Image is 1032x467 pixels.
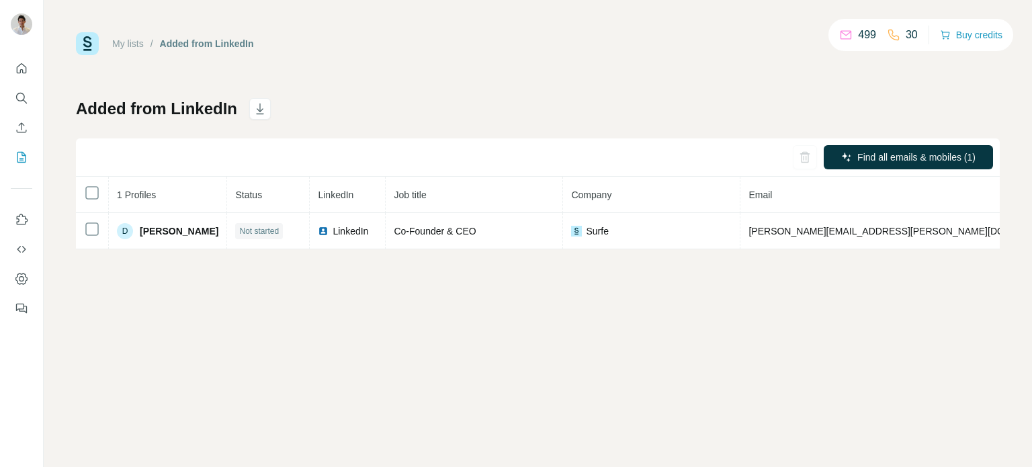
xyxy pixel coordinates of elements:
span: LinkedIn [333,224,368,238]
button: Use Surfe on LinkedIn [11,208,32,232]
div: Added from LinkedIn [160,37,254,50]
img: Avatar [11,13,32,35]
span: Not started [239,225,279,237]
span: Job title [394,189,426,200]
button: Enrich CSV [11,116,32,140]
button: Use Surfe API [11,237,32,261]
button: My lists [11,145,32,169]
button: Quick start [11,56,32,81]
img: company-logo [571,226,582,237]
span: Status [235,189,262,200]
button: Feedback [11,296,32,321]
span: LinkedIn [318,189,353,200]
span: Co-Founder & CEO [394,226,476,237]
span: Company [571,189,611,200]
button: Dashboard [11,267,32,291]
h1: Added from LinkedIn [76,98,237,120]
p: 499 [858,27,876,43]
div: D [117,223,133,239]
button: Search [11,86,32,110]
img: Surfe Logo [76,32,99,55]
span: [PERSON_NAME] [140,224,218,238]
a: My lists [112,38,144,49]
button: Find all emails & mobiles (1) [824,145,993,169]
li: / [150,37,153,50]
span: 1 Profiles [117,189,156,200]
span: Find all emails & mobiles (1) [857,151,976,164]
span: Email [748,189,772,200]
p: 30 [906,27,918,43]
button: Buy credits [940,26,1002,44]
span: Surfe [586,224,608,238]
img: LinkedIn logo [318,226,329,237]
